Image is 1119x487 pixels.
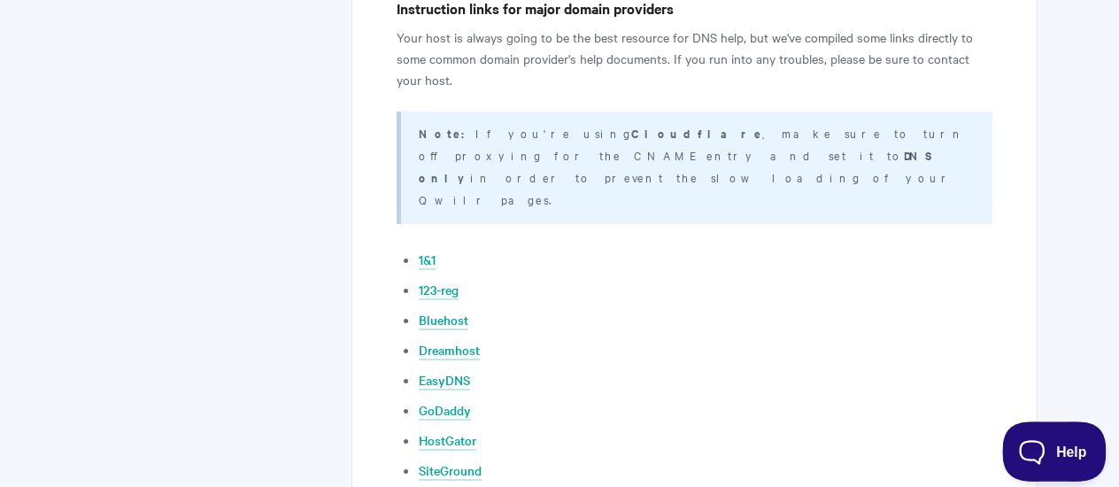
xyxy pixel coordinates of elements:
a: 123-reg [419,281,459,300]
a: SiteGround [419,461,482,481]
a: 1&1 [419,251,436,270]
strong: Cloudflare [631,125,762,142]
p: If you're using , make sure to turn off proxying for the CNAME entry and set it to in order to pr... [419,122,970,210]
a: HostGator [419,431,476,451]
a: Bluehost [419,311,468,330]
iframe: Toggle Customer Support [1002,421,1107,482]
strong: Note: [419,125,475,142]
a: GoDaddy [419,401,471,421]
a: Dreamhost [419,341,480,360]
p: Your host is always going to be the best resource for DNS help, but we've compiled some links dir... [397,27,992,90]
a: EasyDNS [419,371,470,390]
